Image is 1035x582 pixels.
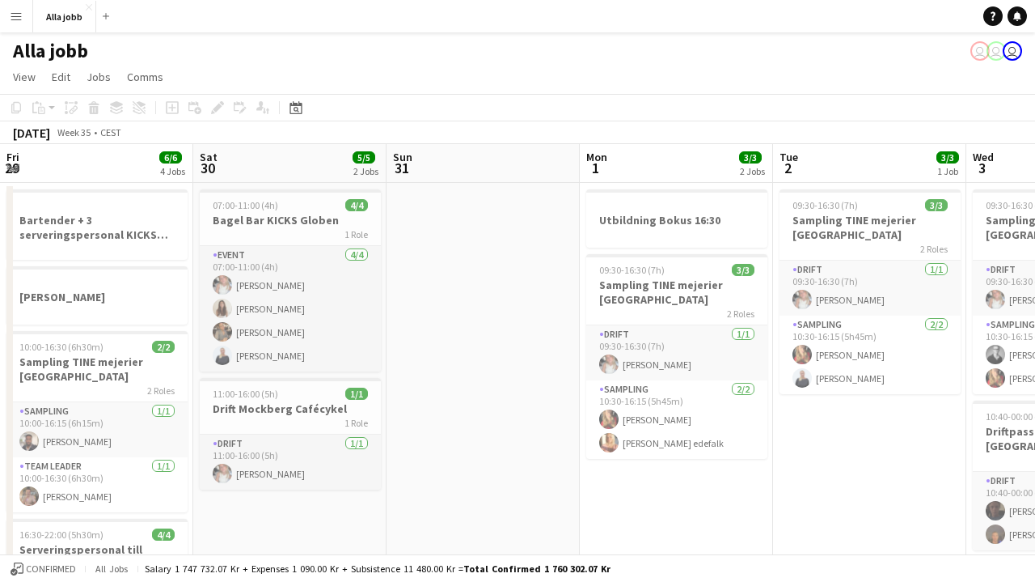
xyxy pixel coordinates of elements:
[19,529,103,541] span: 16:30-22:00 (5h30m)
[779,316,961,394] app-card-role: Sampling2/210:30-16:15 (5h45m)[PERSON_NAME][PERSON_NAME]
[973,150,994,164] span: Wed
[970,41,990,61] app-user-avatar: Hedda Lagerbielke
[92,563,131,575] span: All jobs
[52,70,70,84] span: Edit
[6,331,188,512] app-job-card: 10:00-16:30 (6h30m)2/2Sampling TINE mejerier [GEOGRAPHIC_DATA]2 RolesSampling1/110:00-16:15 (6h15...
[970,159,994,177] span: 3
[353,151,375,164] span: 5/5
[1003,41,1022,61] app-user-avatar: Stina Dahl
[779,189,961,394] app-job-card: 09:30-16:30 (7h)3/3Sampling TINE mejerier [GEOGRAPHIC_DATA]2 RolesDrift1/109:30-16:30 (7h)[PERSON...
[986,41,1006,61] app-user-avatar: Hedda Lagerbielke
[8,560,78,578] button: Confirmed
[6,266,188,325] app-job-card: [PERSON_NAME]
[586,278,767,307] h3: Sampling TINE mejerier [GEOGRAPHIC_DATA]
[586,325,767,380] app-card-role: Drift1/109:30-16:30 (7h)[PERSON_NAME]
[345,388,368,400] span: 1/1
[26,563,76,575] span: Confirmed
[213,388,278,400] span: 11:00-16:00 (5h)
[197,159,218,177] span: 30
[463,563,610,575] span: Total Confirmed 1 760 302.07 kr
[19,341,103,353] span: 10:00-16:30 (6h30m)
[6,355,188,384] h3: Sampling TINE mejerier [GEOGRAPHIC_DATA]
[353,165,378,177] div: 2 Jobs
[33,1,96,32] button: Alla jobb
[152,529,175,541] span: 4/4
[200,378,381,490] app-job-card: 11:00-16:00 (5h)1/1Drift Mockberg Cafécykel1 RoleDrift1/111:00-16:00 (5h)[PERSON_NAME]
[586,150,607,164] span: Mon
[13,125,50,141] div: [DATE]
[6,542,188,571] h3: Serveringspersonal till butiksevent
[779,150,798,164] span: Tue
[152,341,175,353] span: 2/2
[6,189,188,260] app-job-card: Bartender + 3 serveringspersonal KICKS Globen
[200,435,381,490] app-card-role: Drift1/111:00-16:00 (5h)[PERSON_NAME]
[393,150,412,164] span: Sun
[584,159,607,177] span: 1
[120,66,170,87] a: Comms
[53,126,94,138] span: Week 35
[779,213,961,242] h3: Sampling TINE mejerier [GEOGRAPHIC_DATA]
[586,380,767,459] app-card-role: Sampling2/210:30-16:15 (5h45m)[PERSON_NAME][PERSON_NAME] edefalk
[586,213,767,227] h3: Utbildning Bokus 16:30
[4,159,19,177] span: 29
[127,70,163,84] span: Comms
[145,563,610,575] div: Salary 1 747 732.07 kr + Expenses 1 090.00 kr + Subsistence 11 480.00 kr =
[599,264,665,276] span: 09:30-16:30 (7h)
[213,199,278,211] span: 07:00-11:00 (4h)
[100,126,121,138] div: CEST
[925,199,948,211] span: 3/3
[87,70,111,84] span: Jobs
[740,165,765,177] div: 2 Jobs
[936,151,959,164] span: 3/3
[344,417,368,429] span: 1 Role
[6,150,19,164] span: Fri
[779,261,961,316] app-card-role: Drift1/109:30-16:30 (7h)[PERSON_NAME]
[45,66,77,87] a: Edit
[147,384,175,397] span: 2 Roles
[13,70,36,84] span: View
[13,39,88,63] h1: Alla jobb
[6,402,188,457] app-card-role: Sampling1/110:00-16:15 (6h15m)[PERSON_NAME]
[160,165,185,177] div: 4 Jobs
[6,290,188,304] h3: [PERSON_NAME]
[200,150,218,164] span: Sat
[200,213,381,227] h3: Bagel Bar KICKS Globen
[937,165,958,177] div: 1 Job
[159,151,182,164] span: 6/6
[6,66,42,87] a: View
[727,308,754,320] span: 2 Roles
[6,213,188,242] h3: Bartender + 3 serveringspersonal KICKS Globen
[732,264,754,276] span: 3/3
[920,243,948,255] span: 2 Roles
[6,457,188,512] app-card-role: Team Leader1/110:00-16:30 (6h30m)[PERSON_NAME]
[586,254,767,459] app-job-card: 09:30-16:30 (7h)3/3Sampling TINE mejerier [GEOGRAPHIC_DATA]2 RolesDrift1/109:30-16:30 (7h)[PERSON...
[792,199,858,211] span: 09:30-16:30 (7h)
[200,246,381,372] app-card-role: Event4/407:00-11:00 (4h)[PERSON_NAME][PERSON_NAME][PERSON_NAME][PERSON_NAME]
[80,66,117,87] a: Jobs
[345,199,368,211] span: 4/4
[391,159,412,177] span: 31
[739,151,762,164] span: 3/3
[200,401,381,416] h3: Drift Mockberg Cafécykel
[344,228,368,240] span: 1 Role
[777,159,798,177] span: 2
[586,189,767,248] app-job-card: Utbildning Bokus 16:30
[200,189,381,372] app-job-card: 07:00-11:00 (4h)4/4Bagel Bar KICKS Globen1 RoleEvent4/407:00-11:00 (4h)[PERSON_NAME][PERSON_NAME]...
